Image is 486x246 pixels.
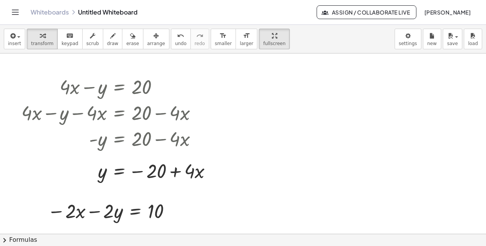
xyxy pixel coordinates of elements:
[243,31,250,40] i: format_size
[215,41,232,46] span: smaller
[9,6,21,18] button: Toggle navigation
[66,31,73,40] i: keyboard
[418,5,477,19] button: [PERSON_NAME]
[323,9,410,16] span: Assign / Collaborate Live
[27,29,58,49] button: transform
[424,9,471,16] span: [PERSON_NAME]
[259,29,289,49] button: fullscreen
[464,29,482,49] button: load
[317,5,416,19] button: Assign / Collaborate Live
[171,29,191,49] button: undoundo
[177,31,184,40] i: undo
[399,41,417,46] span: settings
[147,41,165,46] span: arrange
[175,41,187,46] span: undo
[103,29,123,49] button: draw
[122,29,143,49] button: erase
[107,41,119,46] span: draw
[219,31,227,40] i: format_size
[240,41,253,46] span: larger
[8,41,21,46] span: insert
[443,29,462,49] button: save
[236,29,257,49] button: format_sizelarger
[423,29,441,49] button: new
[196,31,203,40] i: redo
[31,8,69,16] a: Whiteboards
[143,29,169,49] button: arrange
[190,29,209,49] button: redoredo
[31,41,54,46] span: transform
[4,29,25,49] button: insert
[468,41,478,46] span: load
[211,29,236,49] button: format_sizesmaller
[427,41,437,46] span: new
[86,41,99,46] span: scrub
[263,41,285,46] span: fullscreen
[57,29,83,49] button: keyboardkeypad
[195,41,205,46] span: redo
[82,29,103,49] button: scrub
[395,29,421,49] button: settings
[447,41,458,46] span: save
[62,41,78,46] span: keypad
[126,41,139,46] span: erase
